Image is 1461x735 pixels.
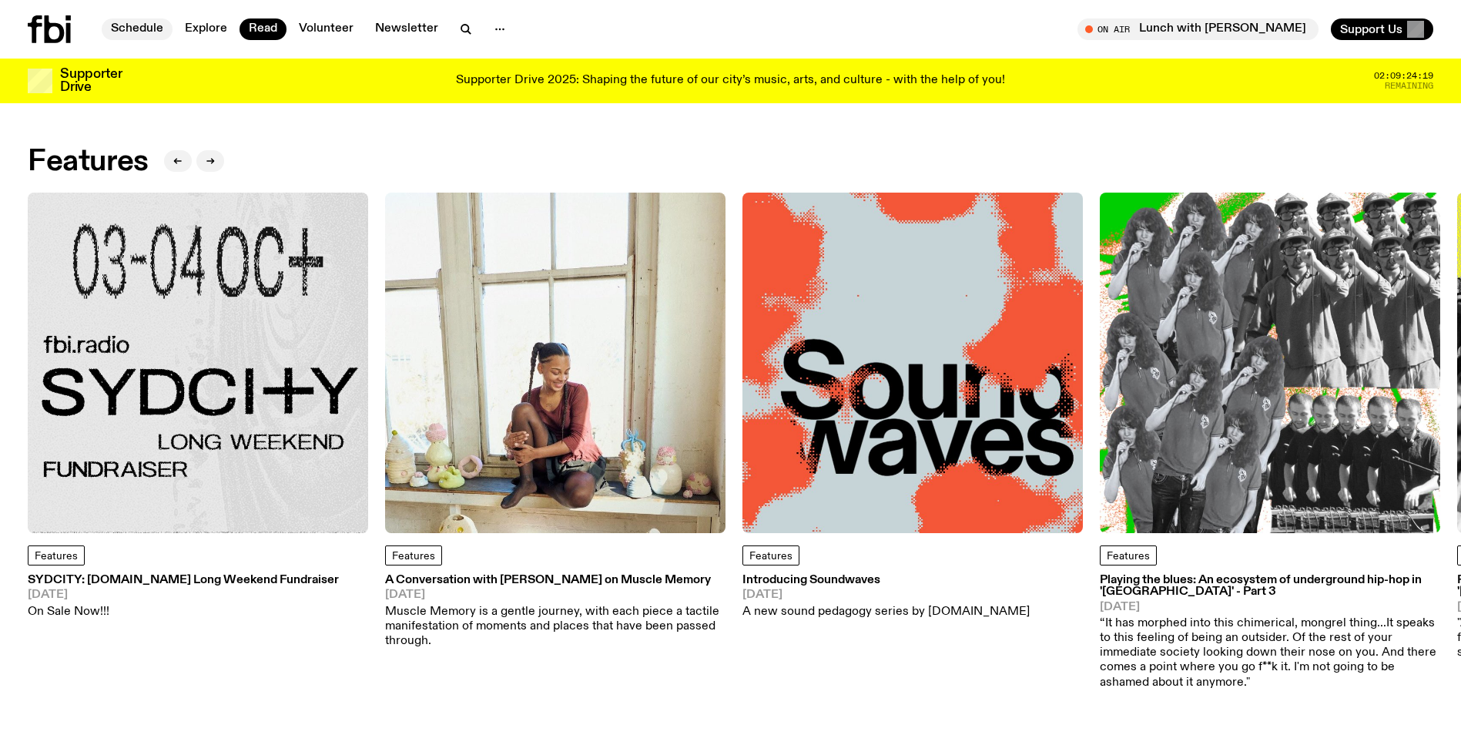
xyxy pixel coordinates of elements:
a: Read [240,18,287,40]
a: Introducing Soundwaves[DATE]A new sound pedagogy series by [DOMAIN_NAME] [742,575,1030,619]
a: Features [385,545,442,566]
a: Explore [176,18,236,40]
a: A Conversation with [PERSON_NAME] on Muscle Memory[DATE]Muscle Memory is a gentle journey, with e... [385,575,725,649]
span: Features [1107,551,1150,562]
a: Playing the blues: An ecosystem of underground hip-hop in '[GEOGRAPHIC_DATA]' - Part 3[DATE]“It h... [1100,575,1440,690]
span: Features [749,551,792,562]
button: On AirLunch with [PERSON_NAME] [1077,18,1319,40]
img: Black text on gray background. Reading top to bottom: 03-04 OCT. fbi.radio SYDCITY LONG WEEKEND F... [28,193,368,533]
a: Newsletter [366,18,447,40]
span: 02:09:24:19 [1374,72,1433,80]
p: Supporter Drive 2025: Shaping the future of our city’s music, arts, and culture - with the help o... [456,74,1005,88]
h3: Supporter Drive [60,68,122,94]
a: Volunteer [290,18,363,40]
p: A new sound pedagogy series by [DOMAIN_NAME] [742,605,1030,619]
h2: Features [28,148,149,176]
a: Features [742,545,799,566]
p: On Sale Now!!! [28,605,339,619]
p: “It has morphed into this chimerical, mongrel thing...It speaks to this feeling of being an outsi... [1100,616,1440,690]
a: SYDCITY: [DOMAIN_NAME] Long Weekend Fundraiser[DATE]On Sale Now!!! [28,575,339,619]
a: Features [28,545,85,566]
span: Remaining [1385,82,1433,90]
p: Muscle Memory is a gentle journey, with each piece a tactile manifestation of moments and places ... [385,605,725,649]
span: [DATE] [742,589,1030,601]
span: [DATE] [385,589,725,601]
h3: A Conversation with [PERSON_NAME] on Muscle Memory [385,575,725,586]
h3: Playing the blues: An ecosystem of underground hip-hop in '[GEOGRAPHIC_DATA]' - Part 3 [1100,575,1440,598]
span: Support Us [1340,22,1402,36]
a: Schedule [102,18,173,40]
button: Support Us [1331,18,1433,40]
a: Features [1100,545,1157,566]
img: The text Sound waves, with one word stacked upon another, in black text on a bluish-gray backgrou... [742,193,1083,533]
span: Features [35,551,78,562]
span: [DATE] [1100,602,1440,613]
span: Features [392,551,435,562]
h3: Introducing Soundwaves [742,575,1030,586]
h3: SYDCITY: [DOMAIN_NAME] Long Weekend Fundraiser [28,575,339,586]
span: [DATE] [28,589,339,601]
